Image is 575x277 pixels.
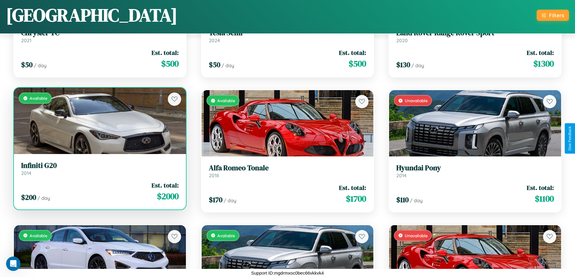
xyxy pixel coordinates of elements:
[396,37,408,43] span: 2020
[30,233,47,238] span: Available
[209,37,220,43] span: 2024
[396,164,554,178] a: Hyundai Pony2014
[537,10,569,21] button: Filters
[161,58,179,70] span: $ 500
[222,62,234,68] span: / day
[396,172,407,178] span: 2014
[346,193,366,205] span: $ 1700
[349,58,366,70] span: $ 500
[157,190,179,202] span: $ 2000
[396,195,409,205] span: $ 110
[535,193,554,205] span: $ 1100
[21,192,36,202] span: $ 200
[396,60,410,70] span: $ 130
[339,183,366,192] span: Est. total:
[209,60,220,70] span: $ 50
[152,181,179,190] span: Est. total:
[217,233,235,238] span: Available
[527,48,554,57] span: Est. total:
[396,29,554,37] h3: Land Rover Range Rover Sport
[405,233,428,238] span: Unavailable
[410,197,423,203] span: / day
[224,197,236,203] span: / day
[209,172,219,178] span: 2018
[209,164,366,178] a: Alfa Romeo Tonale2018
[37,195,50,201] span: / day
[533,58,554,70] span: $ 1300
[396,164,554,172] h3: Hyundai Pony
[339,48,366,57] span: Est. total:
[527,183,554,192] span: Est. total:
[209,195,222,205] span: $ 170
[209,29,366,43] a: Tesla Semi2024
[549,12,564,18] div: Filters
[21,161,179,170] h3: Infiniti G20
[21,29,179,43] a: Chrysler TC2021
[152,48,179,57] span: Est. total:
[209,164,366,172] h3: Alfa Romeo Tonale
[30,96,47,101] span: Available
[405,98,428,103] span: Unavailable
[568,126,572,151] div: Give Feedback
[217,98,235,103] span: Available
[21,170,31,176] span: 2014
[6,3,177,27] h1: [GEOGRAPHIC_DATA]
[6,257,21,271] iframe: Intercom live chat
[396,29,554,43] a: Land Rover Range Rover Sport2020
[21,161,179,176] a: Infiniti G202014
[21,37,31,43] span: 2021
[251,269,324,277] p: Support ID: mgdrmxoc0bec66vkkvk4
[21,60,33,70] span: $ 50
[34,62,46,68] span: / day
[411,62,424,68] span: / day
